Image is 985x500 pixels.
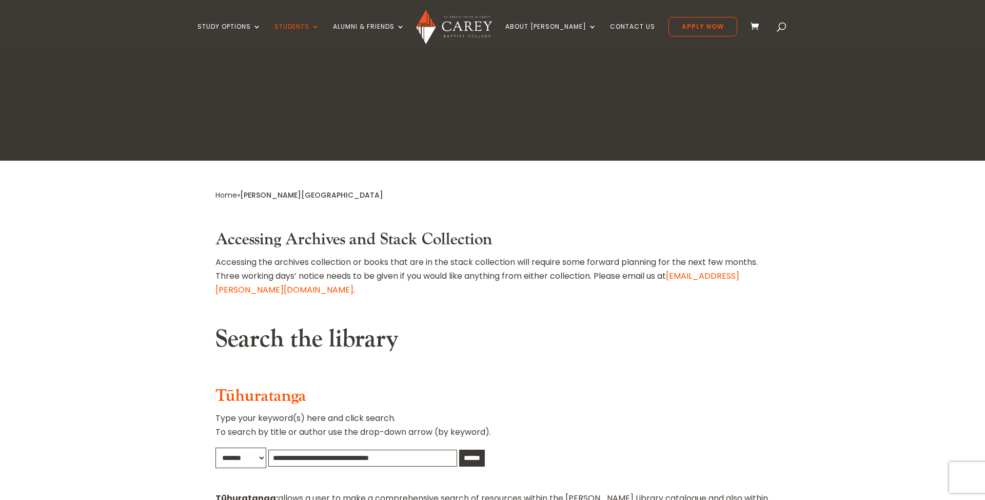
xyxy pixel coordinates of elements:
img: Carey Baptist College [416,10,491,44]
p: Accessing the archives collection or books that are in the stack collection will require some for... [215,255,770,297]
p: Type your keyword(s) here and click search. To search by title or author use the drop-down arrow ... [215,411,770,447]
h3: Accessing Archives and Stack Collection [215,230,770,255]
a: Students [274,23,320,47]
h3: Tūhuratanga [215,387,770,411]
h2: Search the library [215,324,770,359]
a: Study Options [198,23,261,47]
a: About [PERSON_NAME] [505,23,597,47]
a: Contact Us [610,23,655,47]
span: [PERSON_NAME][GEOGRAPHIC_DATA] [240,190,383,200]
a: Home [215,190,237,200]
a: Apply Now [668,17,737,36]
span: » [215,190,383,200]
a: Alumni & Friends [333,23,405,47]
